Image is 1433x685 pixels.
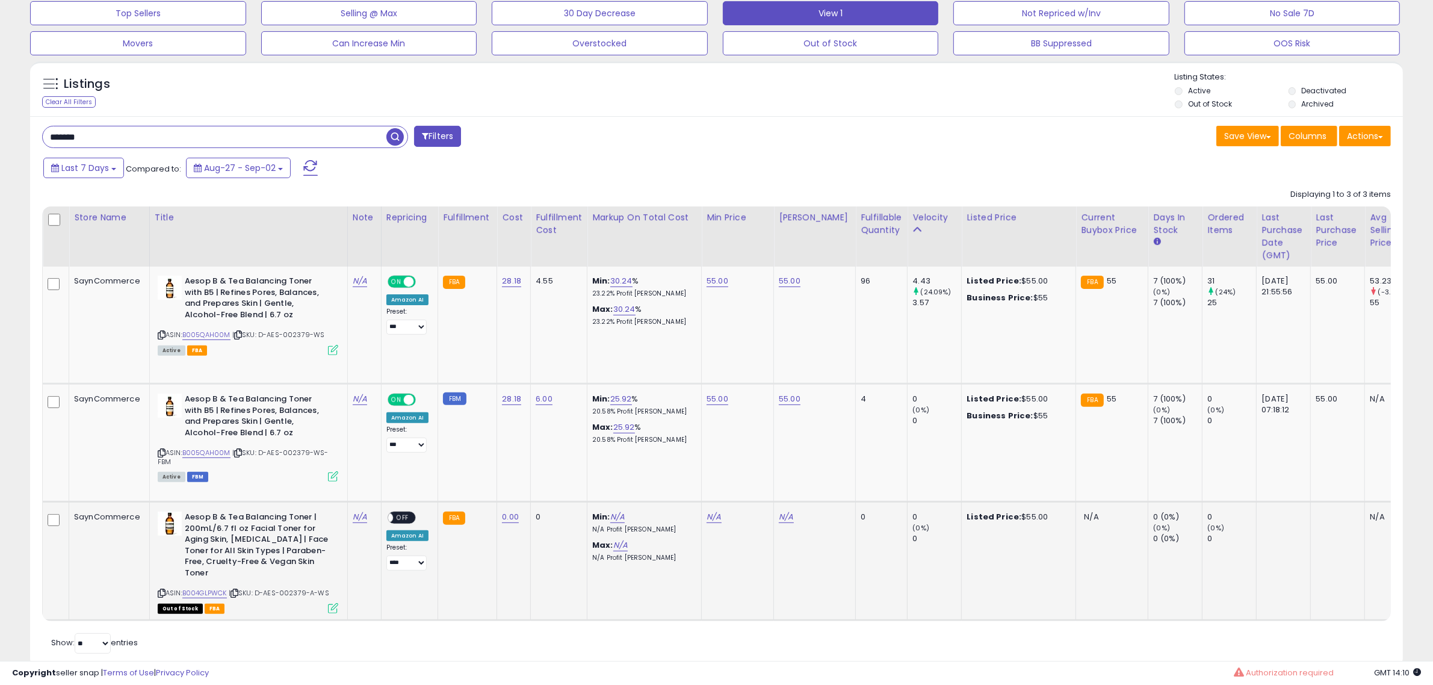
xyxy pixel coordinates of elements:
[1316,211,1360,249] div: Last Purchase Price
[261,1,477,25] button: Selling @ Max
[1207,523,1224,533] small: (0%)
[158,276,338,354] div: ASIN:
[592,422,692,444] div: %
[386,211,433,224] div: Repricing
[156,667,209,678] a: Privacy Policy
[502,211,525,224] div: Cost
[707,275,728,287] a: 55.00
[443,211,492,224] div: Fulfillment
[158,512,182,536] img: 41Vqqb9WoqL._SL40_.jpg
[1216,287,1236,297] small: (24%)
[592,525,692,534] p: N/A Profit [PERSON_NAME]
[1153,415,1202,426] div: 7 (100%)
[1184,1,1401,25] button: No Sale 7D
[74,512,140,522] div: SaynCommerce
[1302,99,1334,109] label: Archived
[186,158,291,178] button: Aug-27 - Sep-02
[967,511,1021,522] b: Listed Price:
[232,330,325,339] span: | SKU: D-AES-002379-WS
[30,31,246,55] button: Movers
[158,448,329,466] span: | SKU: D-AES-002379-WS-FBM
[1207,533,1256,544] div: 0
[185,394,331,441] b: Aesop B & Tea Balancing Toner with B5 | Refines Pores, Balances, and Prepares Skin | Gentle, Alco...
[492,1,708,25] button: 30 Day Decrease
[229,588,329,598] span: | SKU: D-AES-002379-A-WS
[613,421,635,433] a: 25.92
[912,523,929,533] small: (0%)
[592,393,610,404] b: Min:
[1207,415,1256,426] div: 0
[1216,126,1279,146] button: Save View
[158,276,182,300] img: 31TlmulT33L._SL40_.jpg
[967,276,1066,287] div: $55.00
[1290,189,1391,200] div: Displaying 1 to 3 of 3 items
[707,511,721,523] a: N/A
[413,395,433,405] span: OFF
[912,405,929,415] small: (0%)
[1207,394,1256,404] div: 0
[1207,512,1256,522] div: 0
[204,162,276,174] span: Aug-27 - Sep-02
[1153,523,1170,533] small: (0%)
[592,318,692,326] p: 23.22% Profit [PERSON_NAME]
[1370,276,1419,287] div: 53.23
[1153,237,1160,247] small: Days In Stock.
[386,544,429,571] div: Preset:
[185,512,331,581] b: Aesop B & Tea Balancing Toner | 200mL/6.7 fl oz Facial Toner for Aging Skin, [MEDICAL_DATA] | Fac...
[74,394,140,404] div: SaynCommerce
[592,554,692,562] p: N/A Profit [PERSON_NAME]
[592,303,613,315] b: Max:
[1207,297,1256,308] div: 25
[1153,276,1202,287] div: 7 (100%)
[389,277,404,287] span: ON
[1153,211,1197,237] div: Days In Stock
[1081,211,1143,237] div: Current Buybox Price
[155,211,342,224] div: Title
[536,211,582,237] div: Fulfillment Cost
[1107,393,1116,404] span: 55
[61,162,109,174] span: Last 7 Days
[353,393,367,405] a: N/A
[779,211,850,224] div: [PERSON_NAME]
[126,163,181,175] span: Compared to:
[967,393,1021,404] b: Listed Price:
[967,211,1071,224] div: Listed Price
[1153,533,1202,544] div: 0 (0%)
[1107,275,1116,287] span: 55
[953,31,1169,55] button: BB Suppressed
[861,512,898,522] div: 0
[386,294,429,305] div: Amazon AI
[413,277,433,287] span: OFF
[443,276,465,289] small: FBA
[74,211,144,224] div: Store Name
[1081,276,1103,289] small: FBA
[1316,394,1355,404] div: 55.00
[1370,394,1410,404] div: N/A
[967,394,1066,404] div: $55.00
[613,303,636,315] a: 30.24
[592,539,613,551] b: Max:
[912,512,961,522] div: 0
[389,395,404,405] span: ON
[393,513,412,523] span: OFF
[42,96,96,108] div: Clear All Filters
[861,211,902,237] div: Fulfillable Quantity
[187,346,208,356] span: FBA
[1316,276,1355,287] div: 55.00
[592,421,613,433] b: Max:
[1302,85,1347,96] label: Deactivated
[386,530,429,541] div: Amazon AI
[1188,99,1232,109] label: Out of Stock
[967,512,1066,522] div: $55.00
[158,394,338,480] div: ASIN:
[205,604,225,614] span: FBA
[158,604,203,614] span: All listings that are currently out of stock and unavailable for purchase on Amazon
[502,511,519,523] a: 0.00
[592,290,692,298] p: 23.22% Profit [PERSON_NAME]
[1081,394,1103,407] small: FBA
[1370,297,1419,308] div: 55
[1153,405,1170,415] small: (0%)
[158,346,185,356] span: All listings currently available for purchase on Amazon
[1207,211,1251,237] div: Ordered Items
[967,410,1033,421] b: Business Price:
